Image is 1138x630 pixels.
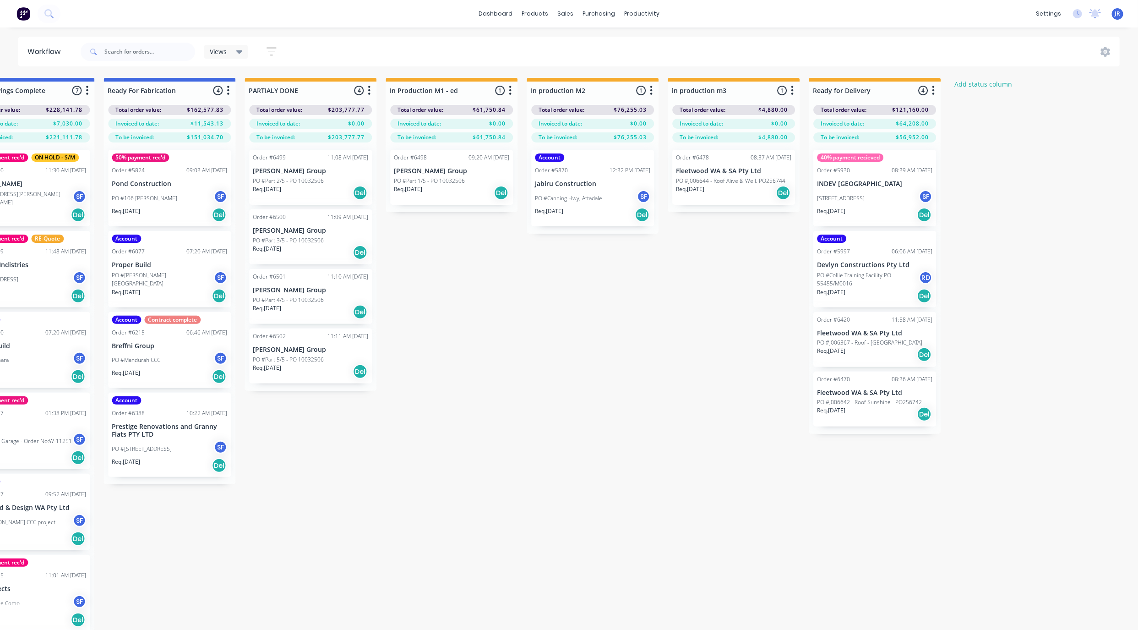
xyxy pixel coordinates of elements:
div: SF [72,190,86,203]
div: Order #5997 [817,247,850,256]
p: Req. [DATE] [394,185,422,193]
p: [PERSON_NAME] Group [253,227,368,235]
div: Del [212,458,226,473]
div: 11:30 AM [DATE] [45,166,86,175]
div: Order #5824 [112,166,145,175]
span: Total order value: [680,106,725,114]
p: Req. [DATE] [253,185,281,193]
span: Invoiced to date: [397,120,441,128]
span: $221,111.78 [46,133,82,142]
div: SF [72,595,86,608]
div: Order #6500 [253,213,286,221]
p: Req. [DATE] [112,458,140,466]
button: Add status column [950,78,1017,90]
p: [PERSON_NAME] Group [394,167,509,175]
p: PO #Part 2/5 - PO 10032506 [253,177,324,185]
span: Total order value: [256,106,302,114]
div: 50% payment rec'dOrder #582409:03 AM [DATE]Pond ConstructionPO #106 [PERSON_NAME]SFReq.[DATE]Del [108,150,231,226]
span: $162,577.83 [187,106,223,114]
div: Order #6498 [394,153,427,162]
div: Del [212,369,226,384]
div: Order #6215 [112,329,145,337]
p: Fleetwood WA & SA Pty Ltd [817,389,932,397]
p: PO #Mandurah CCC [112,356,160,364]
div: Del [71,531,85,546]
div: Order #649809:20 AM [DATE][PERSON_NAME] GroupPO #Part 1/5 - PO 10032506Req.[DATE]Del [390,150,513,205]
div: Del [917,289,931,303]
span: To be invoiced: [256,133,295,142]
span: $56,952.00 [896,133,929,142]
div: 08:36 AM [DATE] [892,375,932,383]
p: [PERSON_NAME] Group [253,286,368,294]
span: $0.00 [771,120,788,128]
div: SF [72,351,86,365]
div: AccountOrder #638810:22 AM [DATE]Prestige Renovations and Granny Flats PTY LTDPO #[STREET_ADDRESS... [108,393,231,477]
p: PO #Part 5/5 - PO 10032506 [253,356,324,364]
input: Search for orders... [104,43,195,61]
span: Total order value: [821,106,866,114]
div: productivity [620,7,664,21]
div: Order #650211:11 AM [DATE][PERSON_NAME] GroupPO #Part 5/5 - PO 10032506Req.[DATE]Del [249,329,372,383]
div: AccountOrder #607707:20 AM [DATE]Proper BuildPO #[PERSON_NAME][GEOGRAPHIC_DATA]SFReq.[DATE]Del [108,231,231,307]
p: [PERSON_NAME] Group [253,167,368,175]
div: Del [212,289,226,303]
span: $203,777.77 [328,106,365,114]
div: Account [112,235,141,243]
div: 11:09 AM [DATE] [327,213,368,221]
div: 40% payment recievedOrder #593008:39 AM [DATE]INDEV [GEOGRAPHIC_DATA][STREET_ADDRESS]SFReq.[DATE]Del [813,150,936,226]
div: 11:48 AM [DATE] [45,247,86,256]
div: Del [776,186,790,200]
div: 08:39 AM [DATE] [892,166,932,175]
span: To be invoiced: [821,133,859,142]
div: RE-Quote [31,235,64,243]
p: PO #Part 3/5 - PO 10032506 [253,236,324,245]
div: 07:20 AM [DATE] [186,247,227,256]
div: 50% payment rec'd [112,153,169,162]
div: Del [212,208,226,222]
a: dashboard [474,7,517,21]
div: SF [72,433,86,446]
span: $4,880.00 [758,106,788,114]
p: [PERSON_NAME] Group [253,346,368,354]
p: PO #J006644 - Roof Alive & Well. PO256744 [676,177,785,185]
div: 10:22 AM [DATE] [186,409,227,417]
span: Total order value: [115,106,161,114]
div: Del [71,369,85,384]
p: Req. [DATE] [817,347,845,355]
p: PO #Part 4/5 - PO 10032506 [253,296,324,304]
p: Req. [DATE] [112,369,140,377]
div: SF [637,190,650,203]
div: 40% payment recieved [817,153,883,162]
span: Invoiced to date: [539,120,582,128]
span: $11,543.13 [191,120,223,128]
div: Order #642011:58 AM [DATE]Fleetwood WA & SA Pty LtdPO #J006367 - Roof - [GEOGRAPHIC_DATA]Req.[DAT... [813,312,936,367]
p: Jabiru Construction [535,180,650,188]
div: Order #6502 [253,332,286,340]
p: Req. [DATE] [253,245,281,253]
span: $64,208.00 [896,120,929,128]
p: Req. [DATE] [112,288,140,296]
div: 08:37 AM [DATE] [751,153,791,162]
span: JR [1115,10,1121,18]
div: ON HOLD - S/M [31,153,79,162]
span: Invoiced to date: [680,120,723,128]
div: Del [635,208,649,222]
span: Views [210,47,227,56]
div: 06:06 AM [DATE] [892,247,932,256]
p: Req. [DATE] [817,406,845,415]
span: To be invoiced: [680,133,718,142]
span: To be invoiced: [115,133,154,142]
div: SF [213,271,227,285]
p: PO #[STREET_ADDRESS] [112,445,172,453]
p: Breffni Group [112,342,227,350]
div: Order #6501 [253,273,286,281]
div: Account [535,153,564,162]
span: $7,030.00 [53,120,82,128]
div: AccountContract completeOrder #621506:46 AM [DATE]Breffni GroupPO #Mandurah CCCSFReq.[DATE]Del [108,312,231,389]
div: 09:52 AM [DATE] [45,490,86,499]
p: Pond Construction [112,180,227,188]
div: SF [919,190,932,203]
p: INDEV [GEOGRAPHIC_DATA] [817,180,932,188]
span: $121,160.00 [892,106,929,114]
div: Order #650111:10 AM [DATE][PERSON_NAME] GroupPO #Part 4/5 - PO 10032506Req.[DATE]Del [249,269,372,324]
